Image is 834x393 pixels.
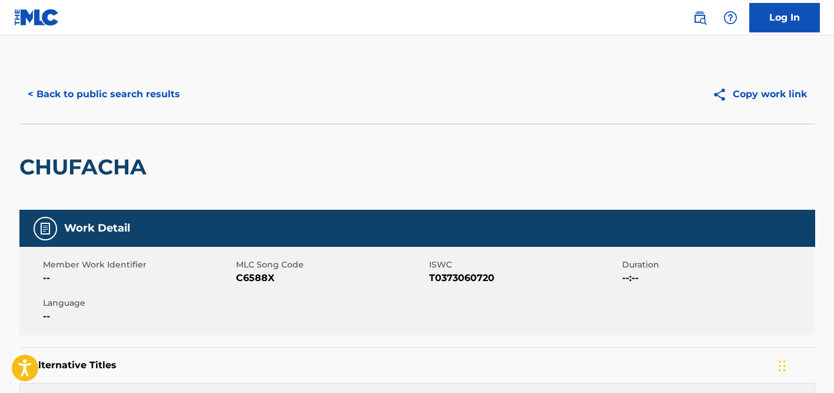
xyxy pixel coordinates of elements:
[19,154,152,180] h2: CHUFACHA
[775,336,834,393] iframe: Chat Widget
[14,9,59,26] img: MLC Logo
[749,3,820,32] a: Log In
[43,259,233,271] span: Member Work Identifier
[38,222,52,236] img: Work Detail
[236,271,426,285] span: C6588X
[43,297,233,309] span: Language
[19,80,188,109] button: < Back to public search results
[704,80,815,109] button: Copy work link
[719,6,742,29] div: Help
[693,11,707,25] img: search
[801,238,834,333] iframe: Resource Center
[712,87,733,102] img: Copy work link
[779,348,786,384] div: Drag
[622,271,812,285] span: --:--
[236,259,426,271] span: MLC Song Code
[688,6,712,29] a: Public Search
[64,222,130,235] h5: Work Detail
[43,271,233,285] span: --
[31,359,803,371] h5: Alternative Titles
[429,259,619,271] span: ISWC
[429,271,619,285] span: T0373060720
[723,11,737,25] img: help
[622,259,812,271] span: Duration
[43,309,233,323] span: --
